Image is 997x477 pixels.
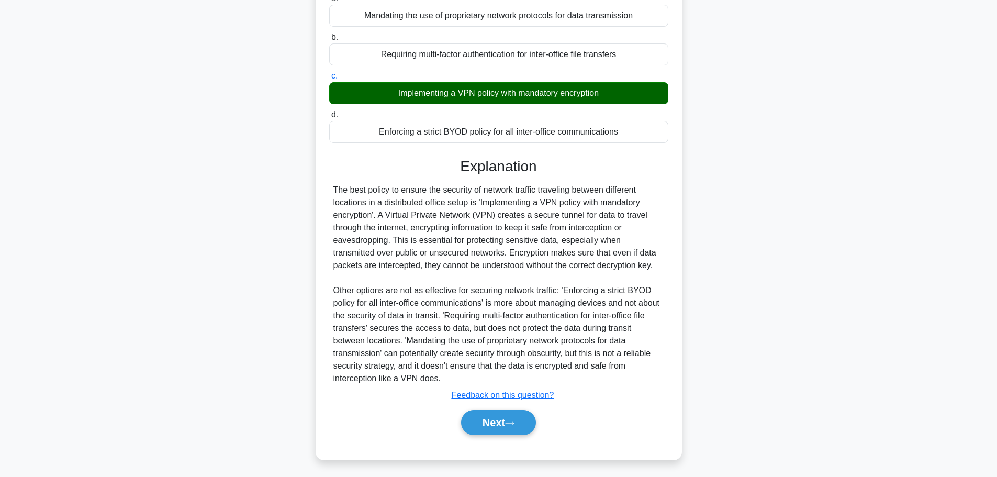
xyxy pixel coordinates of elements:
button: Next [461,410,536,435]
h3: Explanation [335,158,662,175]
div: Mandating the use of proprietary network protocols for data transmission [329,5,668,27]
div: Requiring multi-factor authentication for inter-office file transfers [329,43,668,65]
div: The best policy to ensure the security of network traffic traveling between different locations i... [333,184,664,385]
span: b. [331,32,338,41]
span: d. [331,110,338,119]
a: Feedback on this question? [452,391,554,400]
div: Enforcing a strict BYOD policy for all inter-office communications [329,121,668,143]
span: c. [331,71,338,80]
div: Implementing a VPN policy with mandatory encryption [329,82,668,104]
